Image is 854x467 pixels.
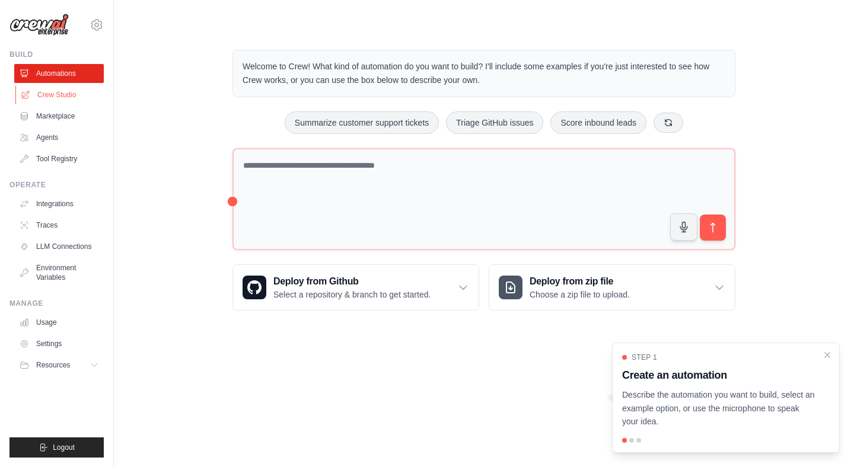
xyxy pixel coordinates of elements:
a: Automations [14,64,104,83]
button: Resources [14,356,104,375]
span: Step 1 [632,353,657,362]
button: Close walkthrough [823,350,832,360]
span: Logout [53,443,75,452]
a: Marketplace [14,107,104,126]
div: Build [9,50,104,59]
button: Score inbound leads [550,111,646,134]
p: Choose a zip file to upload. [530,289,630,300]
h3: Deploy from Github [273,274,431,289]
a: Settings [14,334,104,353]
h3: Create an automation [622,367,815,383]
a: Crew Studio [15,85,105,104]
button: Summarize customer support tickets [285,111,439,134]
button: Triage GitHub issues [446,111,543,134]
img: Logo [9,14,69,36]
p: Welcome to Crew! What kind of automation do you want to build? I'll include some examples if you'... [243,60,725,87]
a: Usage [14,313,104,332]
a: Integrations [14,194,104,213]
a: LLM Connections [14,237,104,256]
a: Environment Variables [14,258,104,287]
div: Manage [9,299,104,308]
a: Tool Registry [14,149,104,168]
a: Agents [14,128,104,147]
p: Select a repository & branch to get started. [273,289,431,300]
span: Resources [36,360,70,370]
button: Logout [9,437,104,458]
p: Describe the automation you want to build, select an example option, or use the microphone to spe... [622,388,815,428]
h3: Deploy from zip file [530,274,630,289]
iframe: Chat Widget [795,410,854,467]
a: Traces [14,216,104,235]
div: Operate [9,180,104,190]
